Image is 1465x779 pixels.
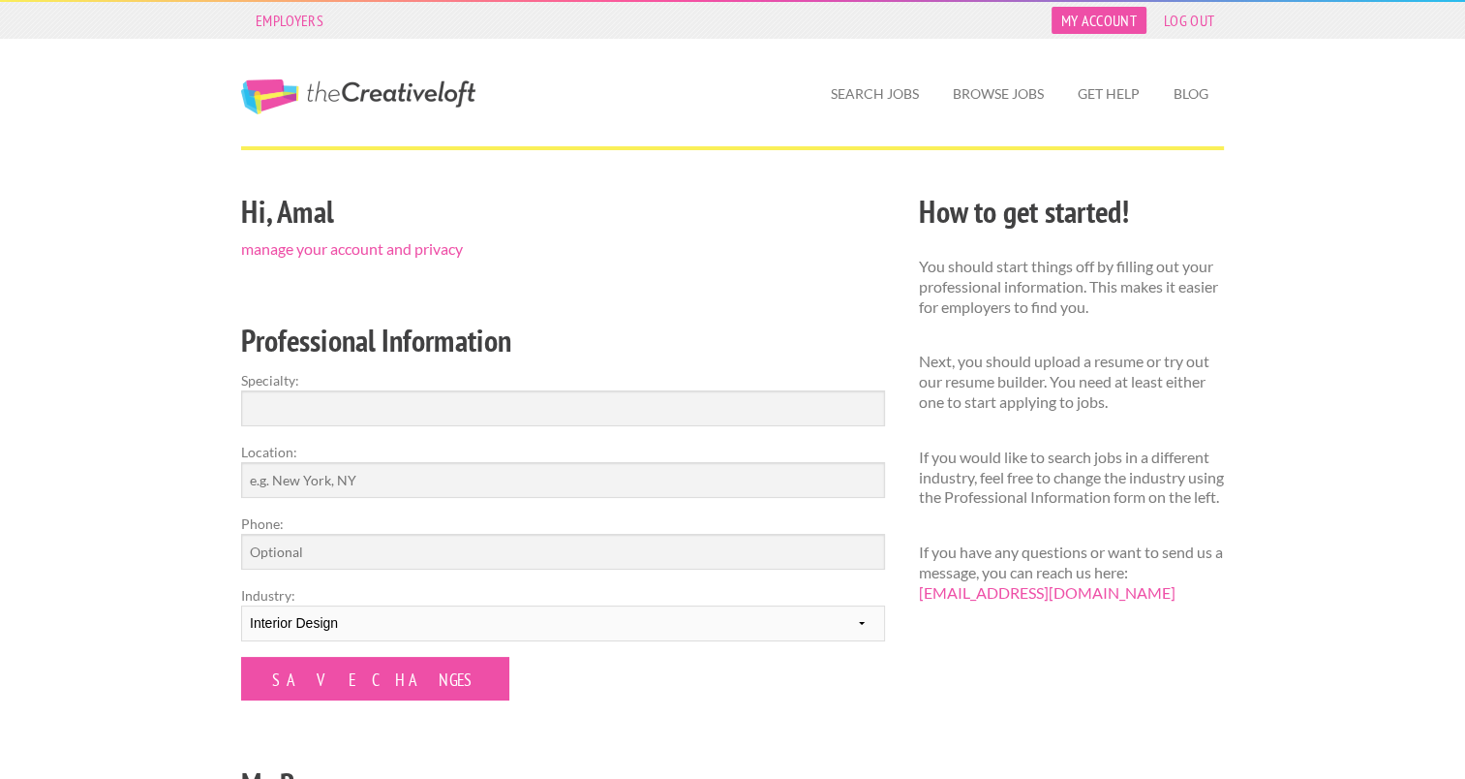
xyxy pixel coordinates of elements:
[1052,7,1146,34] a: My Account
[241,534,885,570] input: Optional
[241,190,885,234] h2: Hi, Amal
[1062,72,1155,116] a: Get Help
[919,257,1224,317] p: You should start things off by filling out your professional information. This makes it easier fo...
[919,352,1224,412] p: Next, you should upload a resume or try out our resume builder. You need at least either one to s...
[241,370,885,390] label: Specialty:
[919,543,1224,603] p: If you have any questions or want to send us a message, you can reach us here:
[919,448,1224,508] p: If you would like to search jobs in a different industry, feel free to change the industry using ...
[1158,72,1224,116] a: Blog
[241,462,885,498] input: e.g. New York, NY
[919,190,1224,234] h2: How to get started!
[241,319,885,362] h2: Professional Information
[241,239,463,258] a: manage your account and privacy
[241,657,509,701] input: Save Changes
[241,585,885,606] label: Industry:
[241,442,885,462] label: Location:
[937,72,1059,116] a: Browse Jobs
[1154,7,1224,34] a: Log Out
[241,514,885,534] label: Phone:
[815,72,934,116] a: Search Jobs
[241,79,475,114] a: The Creative Loft
[919,583,1175,602] a: [EMAIL_ADDRESS][DOMAIN_NAME]
[246,7,333,34] a: Employers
